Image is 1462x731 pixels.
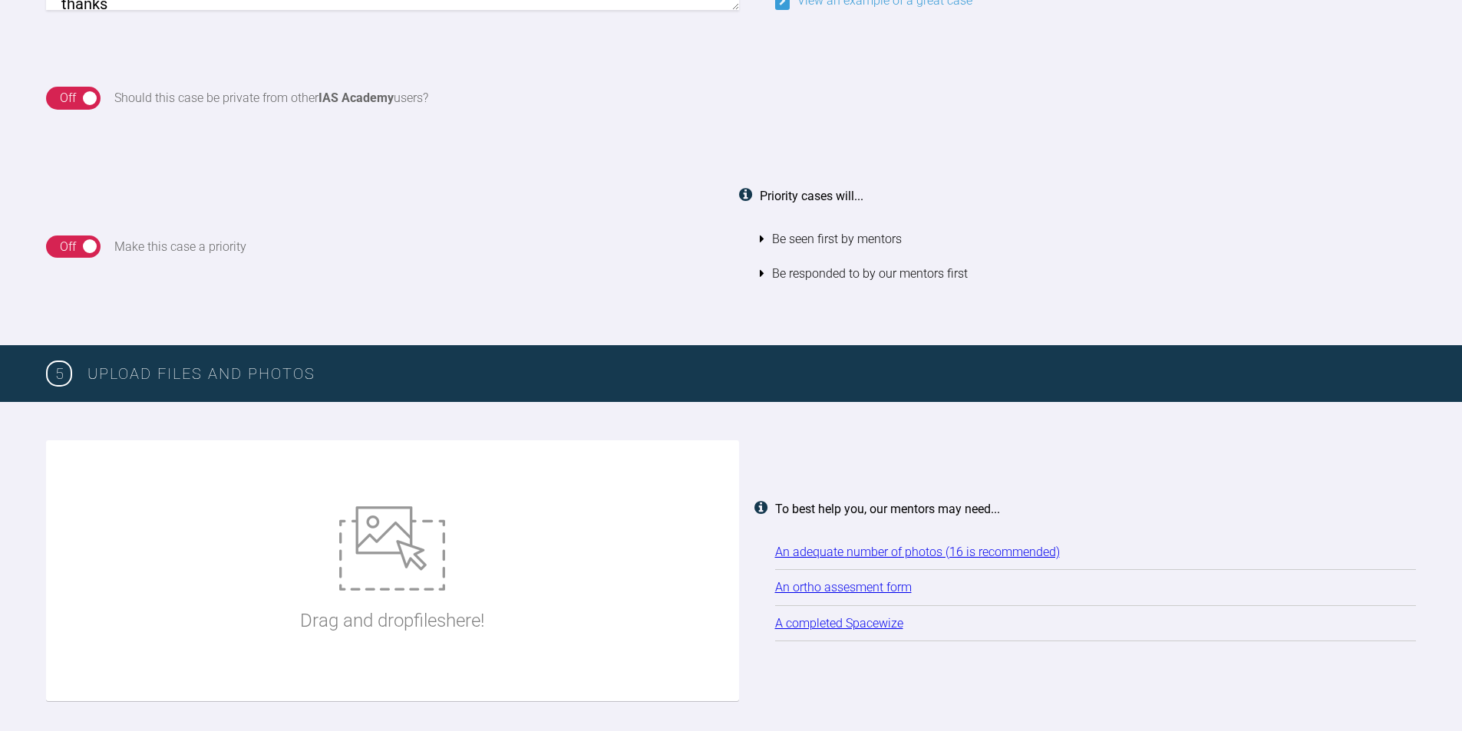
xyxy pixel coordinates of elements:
strong: IAS Academy [318,91,394,105]
div: Should this case be private from other users? [114,88,428,108]
strong: Priority cases will... [760,189,863,203]
p: Drag and drop files here! [300,606,484,635]
div: Off [60,88,76,108]
a: A completed Spacewize [775,616,903,631]
div: Off [60,237,76,257]
h3: Upload Files and Photos [87,361,1416,386]
li: Be seen first by mentors [760,222,1417,257]
strong: To best help you, our mentors may need... [775,502,1000,516]
a: An ortho assesment form [775,580,912,594]
a: An adequate number of photos (16 is recommended) [775,545,1060,559]
span: 5 [46,361,72,387]
div: Make this case a priority [114,237,246,257]
li: Be responded to by our mentors first [760,256,1417,291]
